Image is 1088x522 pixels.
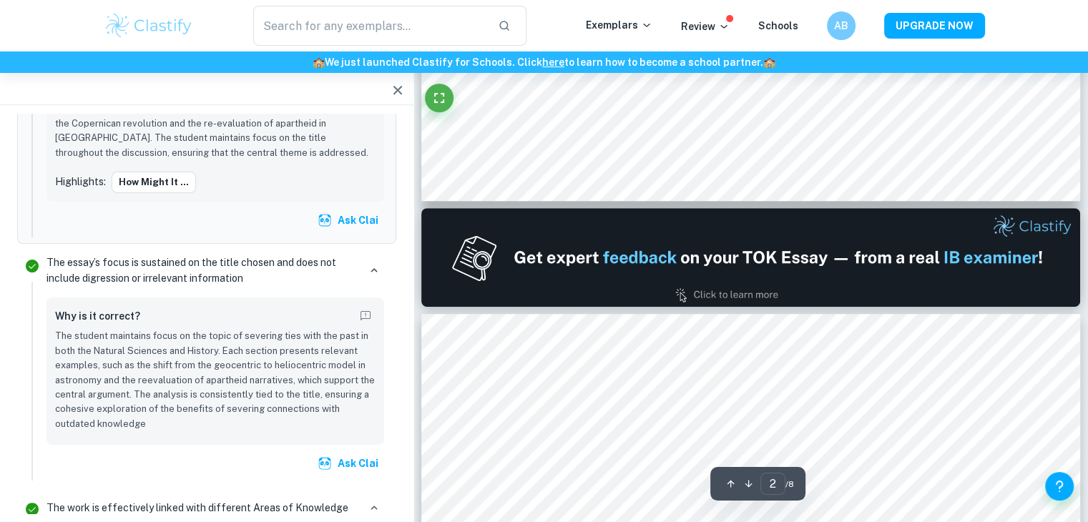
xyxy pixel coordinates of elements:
p: The student maintains focus on the topic of severing ties with the past in both the Natural Scien... [55,329,376,431]
button: Ask Clai [315,207,384,233]
img: clai.svg [318,213,332,227]
img: clai.svg [318,456,332,471]
button: UPGRADE NOW [884,13,985,39]
p: Review [681,19,730,34]
p: The work is effectively linked with different Areas of Knowledge [46,500,348,516]
input: Search for any exemplars... [253,6,487,46]
svg: Correct [24,257,41,275]
p: The essay’s focus is sustained on the title chosen and does not include digression or irrelevant ... [46,255,358,286]
span: 🏫 [313,56,325,68]
h6: Why is it correct? [55,308,140,324]
p: Highlights: [55,174,106,189]
p: Exemplars [586,17,652,33]
svg: Correct [24,501,41,518]
span: / 8 [785,478,794,491]
button: Ask Clai [315,450,384,476]
a: Schools [758,20,798,31]
button: Help and Feedback [1045,472,1074,501]
img: Ad [421,208,1081,307]
span: 🏫 [763,56,775,68]
h6: We just launched Clastify for Schools. Click to learn how to become a school partner. [3,54,1085,70]
button: Fullscreen [425,84,454,112]
button: AB [827,11,856,40]
button: Report mistake/confusion [356,306,376,326]
a: here [542,56,564,68]
button: How might it ... [112,172,196,193]
h6: AB [833,18,849,34]
img: Clastify logo [104,11,195,40]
